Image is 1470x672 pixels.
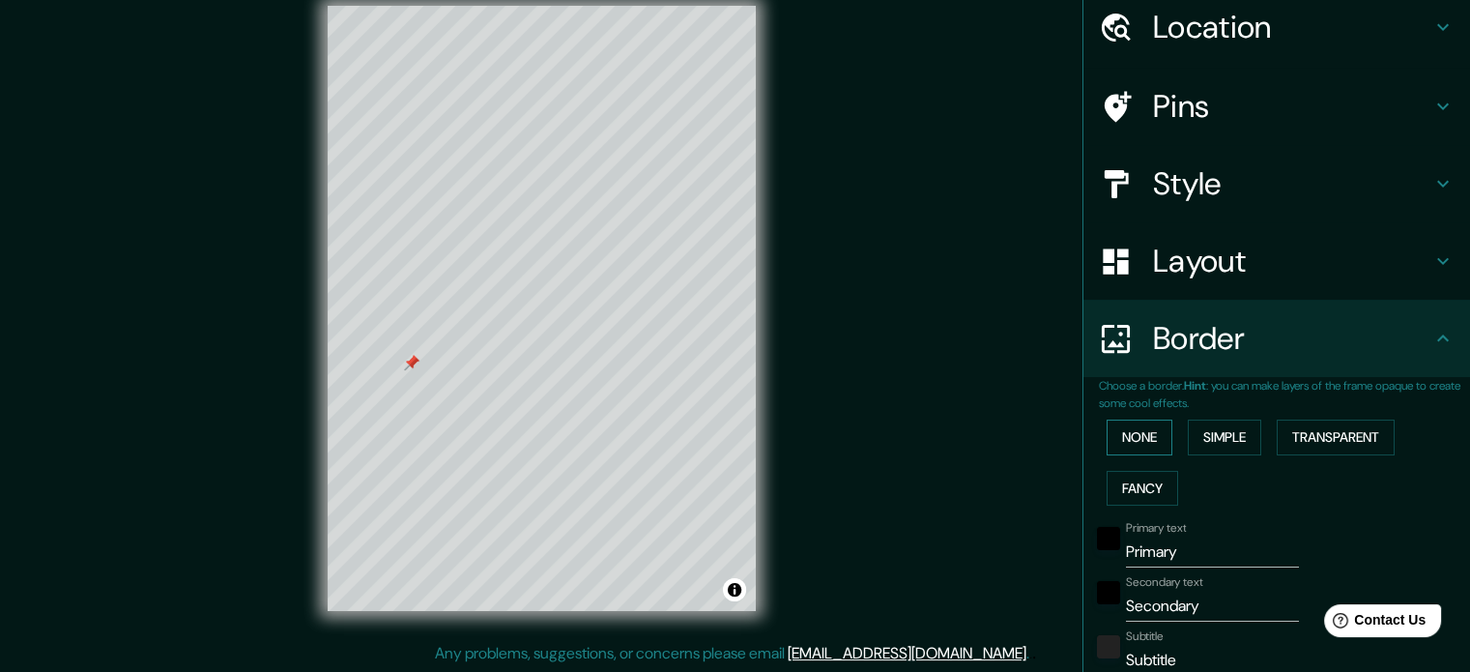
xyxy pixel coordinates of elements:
div: Layout [1083,222,1470,300]
a: [EMAIL_ADDRESS][DOMAIN_NAME] [788,643,1026,663]
div: Border [1083,300,1470,377]
h4: Layout [1153,242,1431,280]
iframe: Help widget launcher [1298,597,1449,651]
button: Fancy [1107,471,1178,507]
button: Transparent [1277,420,1395,455]
button: Toggle attribution [723,578,746,601]
h4: Pins [1153,87,1431,126]
p: Any problems, suggestions, or concerns please email . [435,642,1029,665]
button: color-222222 [1097,635,1120,658]
h4: Border [1153,319,1431,358]
h4: Style [1153,164,1431,203]
div: . [1032,642,1036,665]
div: Pins [1083,68,1470,145]
button: Simple [1188,420,1261,455]
div: Style [1083,145,1470,222]
p: Choose a border. : you can make layers of the frame opaque to create some cool effects. [1099,377,1470,412]
b: Hint [1184,378,1206,394]
h4: Location [1153,8,1431,46]
button: black [1097,581,1120,604]
button: None [1107,420,1172,455]
label: Primary text [1126,520,1186,537]
div: . [1029,642,1032,665]
label: Subtitle [1126,628,1164,645]
button: black [1097,527,1120,550]
label: Secondary text [1126,574,1203,591]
